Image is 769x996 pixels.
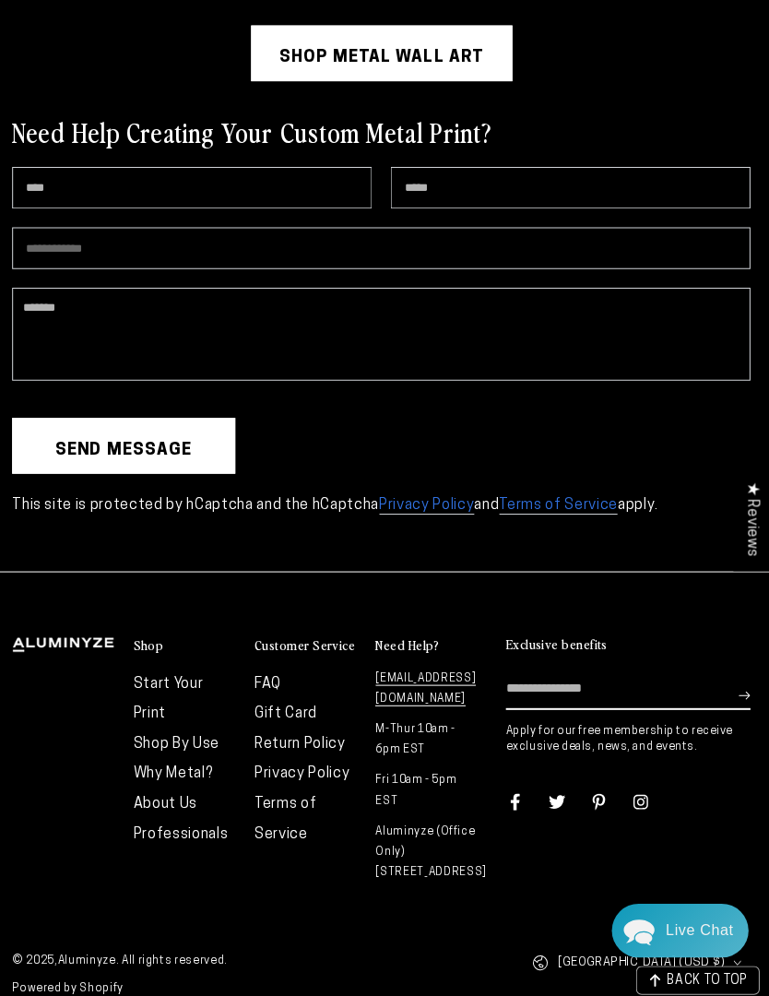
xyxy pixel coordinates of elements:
[560,944,725,966] span: [GEOGRAPHIC_DATA] (USD $)
[508,632,609,648] h2: Exclusive benefits
[259,633,359,649] h2: Customer Service
[138,821,232,836] a: Professionals
[259,671,286,686] a: FAQ
[734,464,769,566] div: Click to open Judge.me floating reviews tab
[64,948,121,959] a: Aluminyze
[379,765,480,805] p: Fri 10am - 5pm EST
[18,489,751,516] p: This site is protected by hCaptcha and the hCaptcha and apply.
[508,632,751,649] summary: Exclusive benefits
[739,663,751,718] button: Subscribe
[259,790,321,835] a: Terms of Service
[379,633,443,649] h2: Need Help?
[383,494,477,511] a: Privacy Policy
[379,668,479,701] a: [EMAIL_ADDRESS][DOMAIN_NAME]
[138,671,207,716] a: Start Your Print
[508,718,751,750] p: Apply for our free membership to receive exclusive deals, news, and events.
[379,633,480,650] summary: Need Help?
[18,114,494,148] h2: Need Help Creating Your Custom Metal Print?
[138,633,240,650] summary: Shop
[667,896,734,950] div: Contact Us Directly
[379,816,480,876] p: Aluminyze (Office Only) [STREET_ADDRESS]
[18,976,129,987] a: Powered by Shopify
[138,731,224,746] a: Shop By Use
[18,941,384,968] small: © 2025, . All rights reserved.
[255,26,515,81] a: Shop Metal Wall Art
[259,633,361,650] summary: Customer Service
[138,761,217,776] a: Why Metal?
[379,715,480,754] p: M-Thur 10am - 6pm EST
[259,701,321,716] a: Gift Card
[138,633,169,649] h2: Shop
[138,790,202,805] a: About Us
[668,966,748,979] span: BACK TO TOP
[502,494,620,511] a: Terms of Service
[259,731,349,746] a: Return Policy
[534,935,751,975] button: [GEOGRAPHIC_DATA] (USD $)
[259,761,353,776] a: Privacy Policy
[18,415,240,470] button: Send message
[613,896,749,950] div: Chat widget toggle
